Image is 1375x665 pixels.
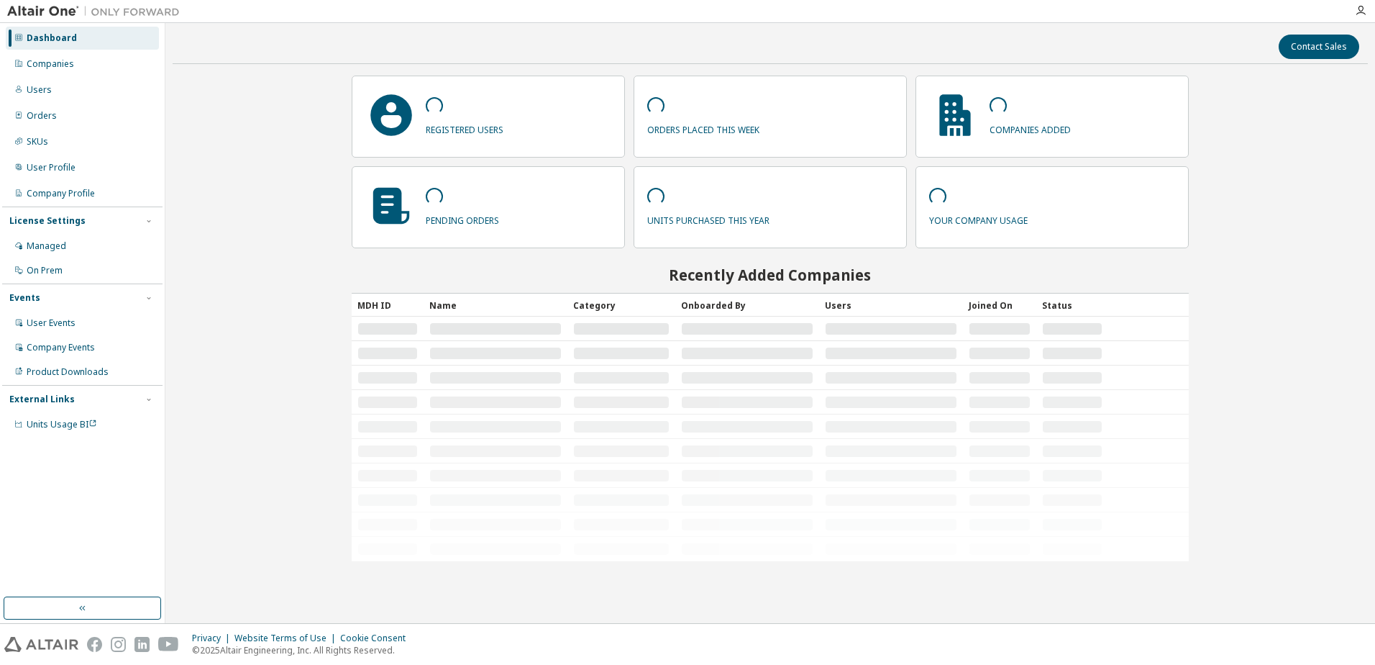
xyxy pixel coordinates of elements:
[192,633,234,644] div: Privacy
[9,394,75,405] div: External Links
[27,265,63,276] div: On Prem
[969,294,1030,317] div: Joined On
[429,294,562,317] div: Name
[681,294,813,317] div: Onboarded By
[27,162,76,173] div: User Profile
[426,210,499,227] p: pending orders
[27,58,74,70] div: Companies
[87,637,102,652] img: facebook.svg
[27,317,76,329] div: User Events
[1279,35,1359,59] button: Contact Sales
[134,637,150,652] img: linkedin.svg
[990,119,1071,136] p: companies added
[27,110,57,122] div: Orders
[192,644,414,656] p: © 2025 Altair Engineering, Inc. All Rights Reserved.
[7,4,187,19] img: Altair One
[234,633,340,644] div: Website Terms of Use
[27,240,66,252] div: Managed
[573,294,670,317] div: Category
[27,342,95,353] div: Company Events
[27,418,97,430] span: Units Usage BI
[158,637,179,652] img: youtube.svg
[27,84,52,96] div: Users
[27,188,95,199] div: Company Profile
[4,637,78,652] img: altair_logo.svg
[825,294,957,317] div: Users
[111,637,126,652] img: instagram.svg
[9,215,86,227] div: License Settings
[340,633,414,644] div: Cookie Consent
[357,294,418,317] div: MDH ID
[9,292,40,304] div: Events
[27,32,77,44] div: Dashboard
[647,119,759,136] p: orders placed this week
[1042,294,1102,317] div: Status
[27,136,48,148] div: SKUs
[426,119,503,136] p: registered users
[352,266,1188,284] h2: Recently Added Companies
[647,210,769,227] p: units purchased this year
[27,366,109,378] div: Product Downloads
[929,210,1028,227] p: your company usage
